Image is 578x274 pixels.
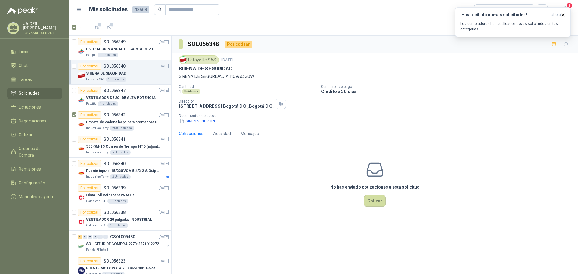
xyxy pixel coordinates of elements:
a: Por cotizarSOL056338[DATE] Company LogoVENTILADOR 20 pulgadas INDUSTRIALCalzatodo S.A.1 Unidades [69,206,171,231]
p: SOL056340 [104,162,126,166]
div: Por cotizar [78,184,101,192]
p: FUENTE MOTOROLA 25009297001 PARA EP450 [86,266,161,271]
p: [DATE] [159,161,169,167]
div: Actividad [213,130,231,137]
p: 550-5M-15 Correa de Tiempo HTD (adjuntar ficha y /o imagenes) [86,144,161,149]
a: Inicio [7,46,62,57]
div: 0 [83,235,87,239]
p: Los compradores han publicado nuevas solicitudes en tus categorías. [460,21,566,32]
span: 13508 [132,6,149,13]
p: Patojito [86,101,96,106]
div: 0 [103,235,108,239]
p: SOLICITUD DE COMPRA 2270-2271 Y 2272 [86,241,159,247]
div: Por cotizar [78,136,101,143]
p: Cinta Foil Reforzada 25 MTR [86,192,134,198]
p: [DATE] [159,234,169,240]
div: 0 [93,235,98,239]
p: [DATE] [159,112,169,118]
span: ahora [551,12,561,17]
a: Tareas [7,74,62,85]
span: Inicio [19,48,28,55]
p: SOL056341 [104,137,126,141]
div: 200 Unidades [110,126,134,131]
button: 1 [92,23,102,32]
div: 2 Unidades [110,174,131,179]
p: SIRENA DE SEGURIDAD [86,71,126,76]
div: 1 Unidades [106,77,126,82]
span: Licitaciones [19,104,41,110]
img: Company Logo [78,194,85,201]
p: Dirección [179,99,273,103]
p: Documentos de apoyo [179,114,576,118]
a: Negociaciones [7,115,62,127]
a: Cotizar [7,129,62,140]
p: SOL056342 [104,113,126,117]
img: Logo peakr [7,7,38,14]
a: Chat [7,60,62,71]
span: search [158,7,162,11]
p: [DATE] [159,210,169,215]
h3: SOL056348 [188,39,220,49]
p: Crédito a 30 días [321,89,576,94]
span: Configuración [19,180,45,186]
img: Company Logo [78,48,85,55]
p: Industrias Tomy [86,150,109,155]
button: Cotizar [364,195,386,207]
p: Panela El Trébol [86,248,108,252]
div: Por cotizar [78,209,101,216]
span: 1 [98,22,102,27]
p: Calzatodo S.A. [86,199,106,204]
a: Configuración [7,177,62,189]
img: Company Logo [78,243,85,250]
a: Por cotizarSOL056339[DATE] Company LogoCinta Foil Reforzada 25 MTRCalzatodo S.A.1 Unidades [69,182,171,206]
span: Tareas [19,76,32,83]
p: SOL056323 [104,259,126,263]
h3: ¡Has recibido nuevas solicitudes! [460,12,549,17]
p: GSOL005480 [110,235,135,239]
p: SIRENA DE SEGURIDAD [179,66,233,72]
img: Company Logo [78,97,85,104]
div: Todas [478,6,491,13]
p: 1 [179,89,181,94]
a: Licitaciones [7,101,62,113]
span: Chat [19,62,28,69]
p: SOL056347 [104,88,126,93]
p: SOL056349 [104,40,126,44]
p: Industrias Tomy [86,126,109,131]
a: 9 0 0 0 0 0 GSOL005480[DATE] Company LogoSOLICITUD DE COMPRA 2270-2271 Y 2272Panela El Trébol [78,233,170,252]
a: Por cotizarSOL056349[DATE] Company LogoESTIBADOR MANUAL DE CARGA DE 2 TPatojito1 Unidades [69,36,171,60]
button: 1 [560,4,571,15]
span: Remisiones [19,166,41,172]
p: ESTIBADOR MANUAL DE CARGA DE 2 T [86,46,154,52]
img: Company Logo [78,218,85,226]
img: Company Logo [78,170,85,177]
div: 5 Unidades [110,150,131,155]
a: Órdenes de Compra [7,143,62,161]
div: 0 [98,235,103,239]
a: Remisiones [7,163,62,175]
p: VENTILADOR DE 20" DE ALTA POTENCIA PARA ANCLAR A LA PARED [86,95,161,101]
img: Company Logo [78,72,85,79]
div: 1 Unidades [98,101,118,106]
p: [DATE] [221,57,233,63]
div: 1 Unidades [107,199,128,204]
div: Por cotizar [225,41,252,48]
div: 1 Unidades [98,53,118,57]
p: Patojito [86,53,96,57]
span: Solicitudes [19,90,39,97]
div: Por cotizar [78,257,101,265]
p: Condición de pago [321,85,576,89]
div: Por cotizar [78,63,101,70]
span: Órdenes de Compra [19,145,56,159]
div: Mensajes [241,130,259,137]
a: Por cotizarSOL056341[DATE] Company Logo550-5M-15 Correa de Tiempo HTD (adjuntar ficha y /o imagen... [69,133,171,158]
a: Por cotizarSOL056342[DATE] Company LogoEmpate de cadena largo para cremadora CIndustrias Tomy200 ... [69,109,171,133]
div: Lafayette SAS [179,55,219,64]
p: Empate de cadena largo para cremadora C [86,119,157,125]
a: Manuales y ayuda [7,191,62,202]
span: 1 [566,3,573,8]
div: Por cotizar [78,87,101,94]
p: [DATE] [159,185,169,191]
p: [DATE] [159,39,169,45]
p: [DATE] [159,88,169,94]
